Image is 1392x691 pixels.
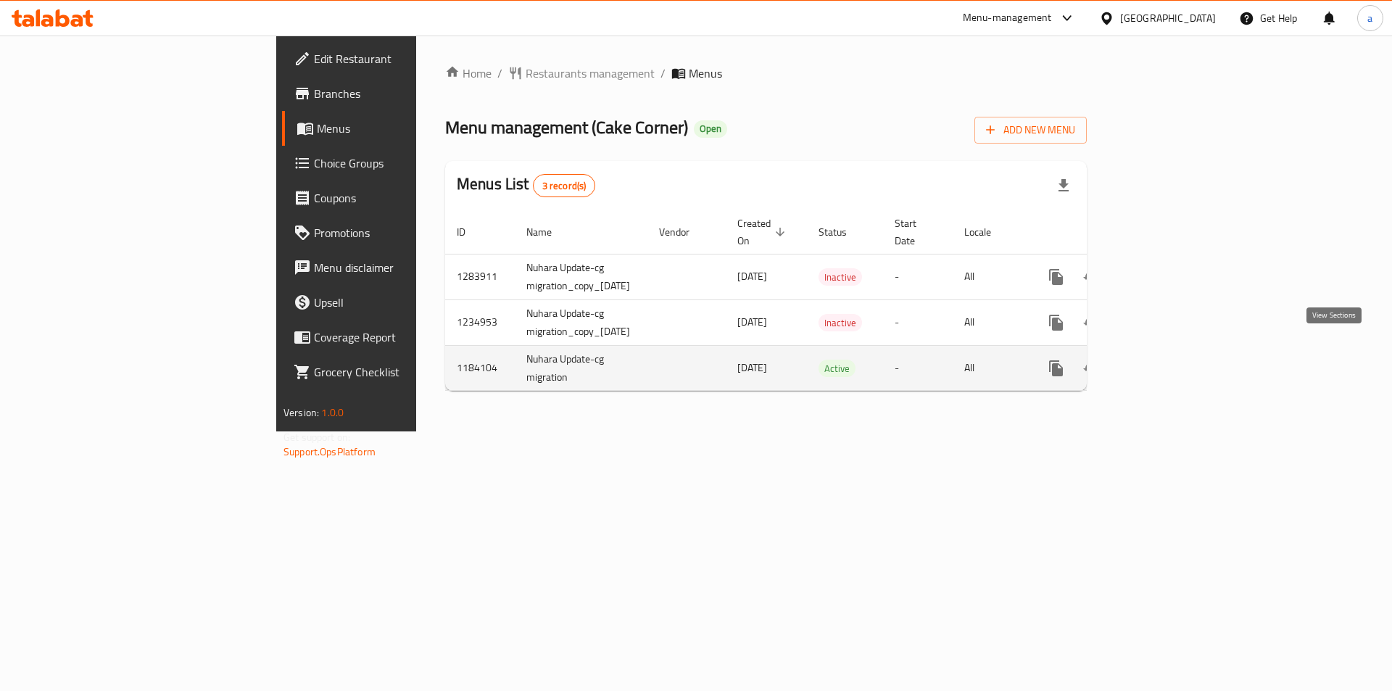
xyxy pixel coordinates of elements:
[445,210,1190,392] table: enhanced table
[1367,10,1372,26] span: a
[819,223,866,241] span: Status
[283,403,319,422] span: Version:
[953,254,1027,299] td: All
[895,215,935,249] span: Start Date
[282,181,509,215] a: Coupons
[964,223,1010,241] span: Locale
[1074,260,1109,294] button: Change Status
[883,254,953,299] td: -
[515,345,647,391] td: Nuhara Update-cg migration
[953,299,1027,345] td: All
[883,299,953,345] td: -
[282,76,509,111] a: Branches
[314,328,497,346] span: Coverage Report
[526,223,571,241] span: Name
[282,41,509,76] a: Edit Restaurant
[314,259,497,276] span: Menu disclaimer
[314,189,497,207] span: Coupons
[282,111,509,146] a: Menus
[1039,260,1074,294] button: more
[659,223,708,241] span: Vendor
[282,285,509,320] a: Upsell
[534,179,595,193] span: 3 record(s)
[314,85,497,102] span: Branches
[457,223,484,241] span: ID
[314,224,497,241] span: Promotions
[1027,210,1190,255] th: Actions
[282,215,509,250] a: Promotions
[819,314,862,331] div: Inactive
[737,267,767,286] span: [DATE]
[515,254,647,299] td: Nuhara Update-cg migration_copy_[DATE]
[283,428,350,447] span: Get support on:
[694,123,727,135] span: Open
[986,121,1075,139] span: Add New Menu
[819,268,862,286] div: Inactive
[321,403,344,422] span: 1.0.0
[508,65,655,82] a: Restaurants management
[283,442,376,461] a: Support.OpsPlatform
[1039,351,1074,386] button: more
[953,345,1027,391] td: All
[1046,168,1081,203] div: Export file
[737,215,790,249] span: Created On
[819,315,862,331] span: Inactive
[660,65,666,82] li: /
[1120,10,1216,26] div: [GEOGRAPHIC_DATA]
[689,65,722,82] span: Menus
[282,146,509,181] a: Choice Groups
[694,120,727,138] div: Open
[737,358,767,377] span: [DATE]
[533,174,596,197] div: Total records count
[314,50,497,67] span: Edit Restaurant
[515,299,647,345] td: Nuhara Update-cg migration_copy_[DATE]
[737,313,767,331] span: [DATE]
[314,154,497,172] span: Choice Groups
[526,65,655,82] span: Restaurants management
[282,320,509,355] a: Coverage Report
[883,345,953,391] td: -
[282,250,509,285] a: Menu disclaimer
[314,294,497,311] span: Upsell
[963,9,1052,27] div: Menu-management
[457,173,595,197] h2: Menus List
[282,355,509,389] a: Grocery Checklist
[974,117,1087,144] button: Add New Menu
[314,363,497,381] span: Grocery Checklist
[317,120,497,137] span: Menus
[819,269,862,286] span: Inactive
[445,65,1087,82] nav: breadcrumb
[445,111,688,144] span: Menu management ( Cake Corner )
[819,360,855,377] span: Active
[1039,305,1074,340] button: more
